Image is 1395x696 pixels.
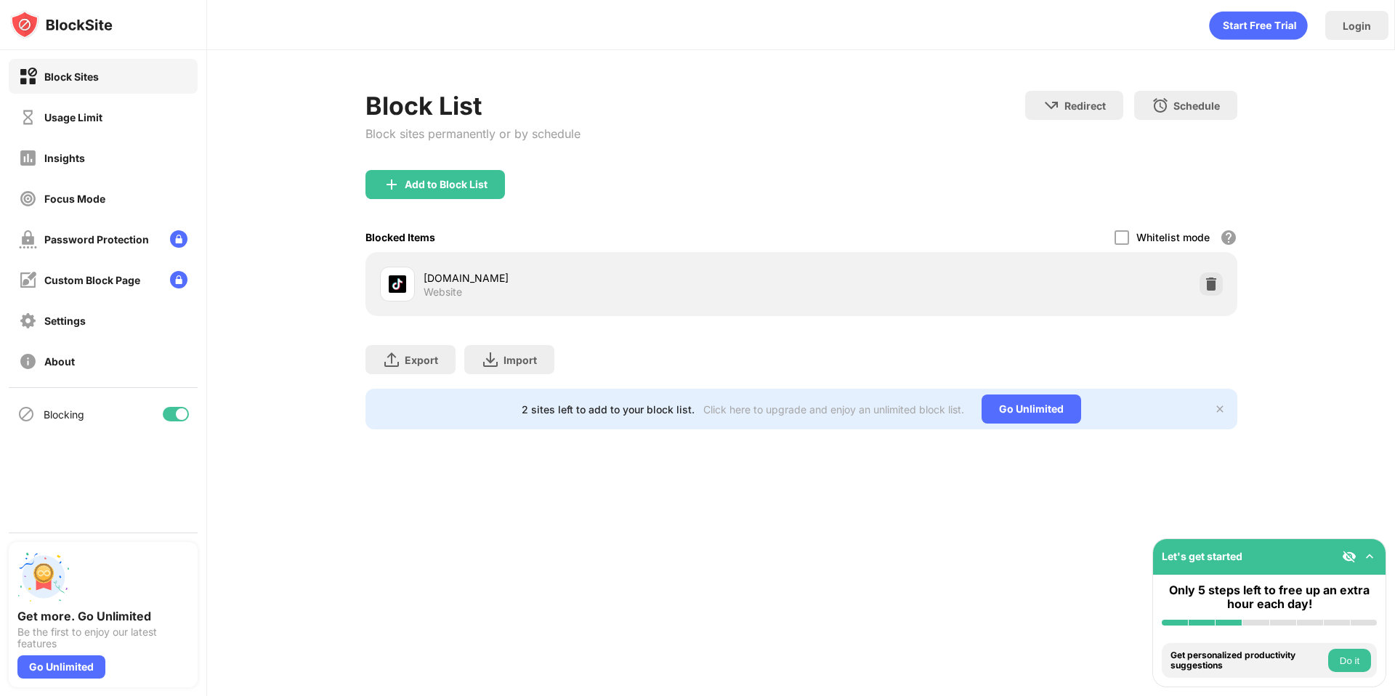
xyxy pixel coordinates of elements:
div: About [44,355,75,368]
div: Website [424,286,462,299]
div: Go Unlimited [17,655,105,679]
img: x-button.svg [1214,403,1226,415]
div: Block sites permanently or by schedule [365,126,581,141]
div: Whitelist mode [1136,231,1210,243]
div: Add to Block List [405,179,488,190]
img: block-on.svg [19,68,37,86]
div: Block Sites [44,70,99,83]
img: settings-off.svg [19,312,37,330]
div: Focus Mode [44,193,105,205]
img: push-unlimited.svg [17,551,70,603]
div: Schedule [1173,100,1220,112]
img: blocking-icon.svg [17,405,35,423]
img: lock-menu.svg [170,271,187,288]
div: Insights [44,152,85,164]
img: lock-menu.svg [170,230,187,248]
div: Blocked Items [365,231,435,243]
div: Click here to upgrade and enjoy an unlimited block list. [703,403,964,416]
div: Blocking [44,408,84,421]
div: Import [504,354,537,366]
img: customize-block-page-off.svg [19,271,37,289]
div: Go Unlimited [982,394,1081,424]
img: about-off.svg [19,352,37,371]
img: omni-setup-toggle.svg [1362,549,1377,564]
div: Block List [365,91,581,121]
img: logo-blocksite.svg [10,10,113,39]
div: Be the first to enjoy our latest features [17,626,189,650]
div: 2 sites left to add to your block list. [522,403,695,416]
div: Custom Block Page [44,274,140,286]
img: favicons [389,275,406,293]
img: insights-off.svg [19,149,37,167]
div: Export [405,354,438,366]
div: Get more. Go Unlimited [17,609,189,623]
div: Redirect [1064,100,1106,112]
div: [DOMAIN_NAME] [424,270,801,286]
div: Login [1343,20,1371,32]
div: Password Protection [44,233,149,246]
div: Only 5 steps left to free up an extra hour each day! [1162,583,1377,611]
div: Get personalized productivity suggestions [1170,650,1325,671]
div: Usage Limit [44,111,102,124]
img: focus-off.svg [19,190,37,208]
div: animation [1209,11,1308,40]
img: eye-not-visible.svg [1342,549,1356,564]
img: time-usage-off.svg [19,108,37,126]
div: Settings [44,315,86,327]
div: Let's get started [1162,550,1242,562]
img: password-protection-off.svg [19,230,37,248]
button: Do it [1328,649,1371,672]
